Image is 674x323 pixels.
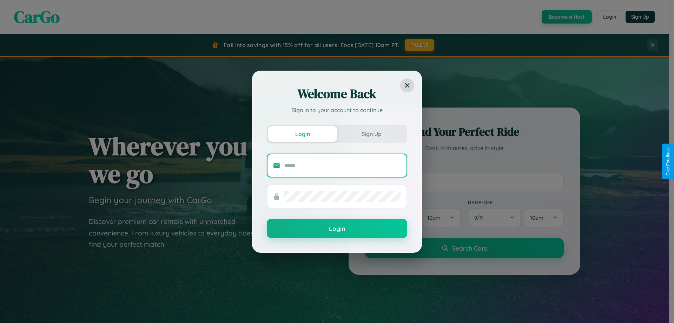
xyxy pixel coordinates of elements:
[268,126,337,142] button: Login
[267,106,407,114] p: Sign in to your account to continue
[666,147,670,176] div: Give Feedback
[267,219,407,238] button: Login
[267,85,407,102] h2: Welcome Back
[337,126,406,142] button: Sign Up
